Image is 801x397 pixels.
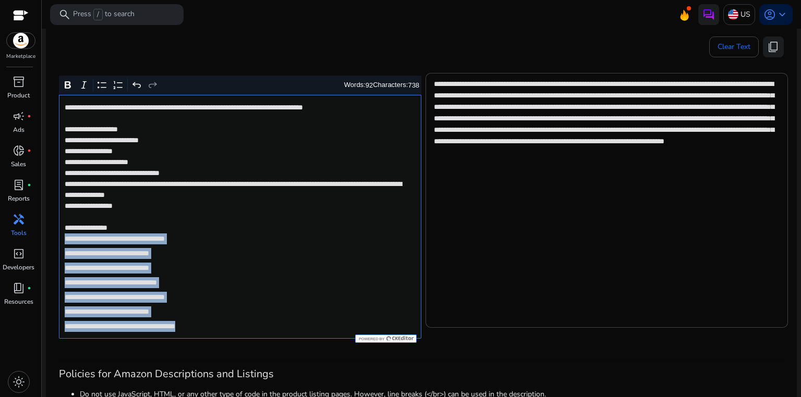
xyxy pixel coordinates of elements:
button: Clear Text [709,36,759,57]
p: US [741,5,750,23]
span: light_mode [13,376,25,388]
p: Sales [11,159,26,169]
p: Developers [3,263,34,272]
span: search [58,8,71,21]
span: donut_small [13,144,25,157]
span: book_4 [13,282,25,294]
span: code_blocks [13,247,25,260]
p: Marketplace [6,53,35,60]
p: Ads [13,125,25,134]
span: campaign [13,110,25,122]
button: content_copy [763,36,784,57]
span: fiber_manual_record [27,286,31,290]
label: 92 [366,81,373,89]
div: Editor toolbar [59,76,421,95]
span: fiber_manual_record [27,148,31,153]
img: amazon.svg [7,33,35,48]
p: Press to search [73,9,135,20]
label: 738 [408,81,419,89]
h3: Policies for Amazon Descriptions and Listings [59,368,784,380]
span: keyboard_arrow_down [776,8,788,21]
div: Rich Text Editor. Editing area: main. Press Alt+0 for help. [59,95,421,339]
div: Words: Characters: [344,79,419,92]
span: handyman [13,213,25,226]
span: Clear Text [718,36,750,57]
span: inventory_2 [13,76,25,88]
span: fiber_manual_record [27,183,31,187]
span: fiber_manual_record [27,114,31,118]
p: Reports [8,194,30,203]
p: Resources [4,297,33,306]
span: account_circle [763,8,776,21]
p: Tools [11,228,27,238]
span: / [93,9,103,20]
span: content_copy [767,41,780,53]
span: lab_profile [13,179,25,191]
p: Product [7,91,30,100]
img: us.svg [728,9,738,20]
span: Powered by [358,337,384,341]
